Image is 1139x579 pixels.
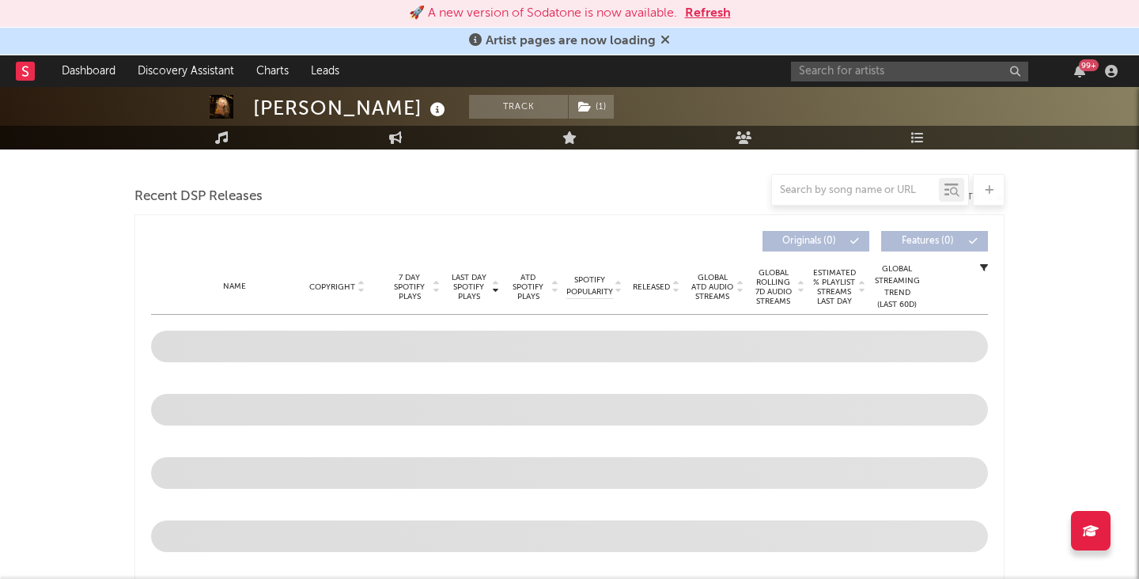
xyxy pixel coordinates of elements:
[660,35,670,47] span: Dismiss
[127,55,245,87] a: Discovery Assistant
[245,55,300,87] a: Charts
[1074,65,1085,78] button: 99+
[51,55,127,87] a: Dashboard
[388,273,430,301] span: 7 Day Spotify Plays
[773,237,846,246] span: Originals ( 0 )
[507,273,549,301] span: ATD Spotify Plays
[569,95,614,119] button: (1)
[791,62,1028,81] input: Search for artists
[253,95,449,121] div: [PERSON_NAME]
[633,282,670,292] span: Released
[486,35,656,47] span: Artist pages are now loading
[409,4,677,23] div: 🚀 A new version of Sodatone is now available.
[891,237,964,246] span: Features ( 0 )
[448,273,490,301] span: Last Day Spotify Plays
[691,273,734,301] span: Global ATD Audio Streams
[568,95,615,119] span: ( 1 )
[1079,59,1099,71] div: 99 +
[873,263,921,311] div: Global Streaming Trend (Last 60D)
[685,4,731,23] button: Refresh
[751,268,795,306] span: Global Rolling 7D Audio Streams
[566,274,613,298] span: Spotify Popularity
[183,281,286,293] div: Name
[772,184,939,197] input: Search by song name or URL
[300,55,350,87] a: Leads
[762,231,869,252] button: Originals(0)
[881,231,988,252] button: Features(0)
[469,95,568,119] button: Track
[309,282,355,292] span: Copyright
[812,268,856,306] span: Estimated % Playlist Streams Last Day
